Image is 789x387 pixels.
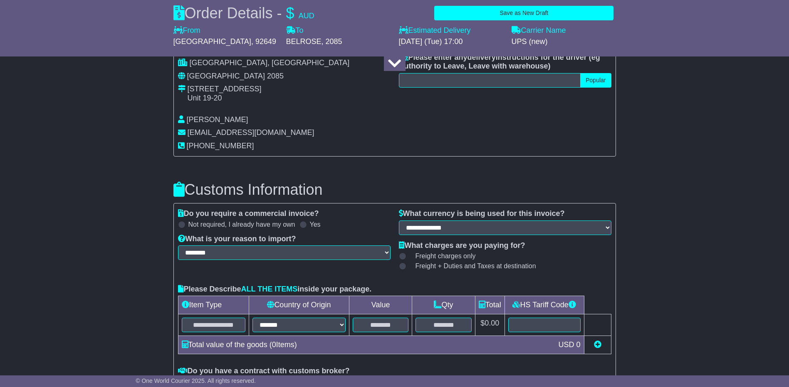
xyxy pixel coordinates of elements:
[251,37,276,46] span: , 92649
[173,181,616,198] h3: Customs Information
[399,37,503,47] div: [DATE] (Tue) 17:00
[187,142,254,150] span: [PHONE_NUMBER]
[178,209,319,218] label: Do you require a commercial invoice?
[576,340,580,349] span: 0
[286,26,304,35] label: To
[286,5,294,22] span: $
[188,128,314,137] span: [EMAIL_ADDRESS][DOMAIN_NAME]
[475,296,505,314] td: Total
[485,319,499,327] span: 0.00
[475,314,505,336] td: $
[512,26,566,35] label: Carrier Name
[188,220,295,228] label: Not required, I already have my own
[187,115,248,124] span: [PERSON_NAME]
[399,241,525,250] label: What charges are you paying for?
[267,72,284,80] span: 2085
[580,73,611,88] button: Popular
[399,209,565,218] label: What currency is being used for this invoice?
[187,72,265,80] span: [GEOGRAPHIC_DATA]
[310,220,321,228] label: Yes
[249,296,349,314] td: Country of Origin
[399,26,503,35] label: Estimated Delivery
[173,26,200,35] label: From
[405,252,476,260] label: Freight charges only
[188,85,262,94] div: [STREET_ADDRESS]
[178,235,296,244] label: What is your reason to import?
[286,37,322,46] span: BELROSE
[505,296,584,314] td: HS Tariff Code
[173,37,251,46] span: [GEOGRAPHIC_DATA]
[299,12,314,20] span: AUD
[241,285,298,293] span: ALL THE ITEMS
[558,340,574,349] span: USD
[173,4,314,22] div: Order Details -
[412,296,475,314] td: Qty
[178,339,554,350] div: Total value of the goods ( Items)
[512,37,616,47] div: UPS (new)
[136,377,256,384] span: © One World Courier 2025. All rights reserved.
[272,340,276,349] span: 0
[178,367,350,376] label: Do you have a contract with customs broker?
[178,285,372,294] label: Please Describe inside your package.
[416,262,536,270] span: Freight + Duties and Taxes at destination
[594,340,601,349] a: Add new item
[349,296,412,314] td: Value
[188,94,262,103] div: Unit 19-20
[434,6,613,20] button: Save as New Draft
[178,296,249,314] td: Item Type
[322,37,342,46] span: , 2085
